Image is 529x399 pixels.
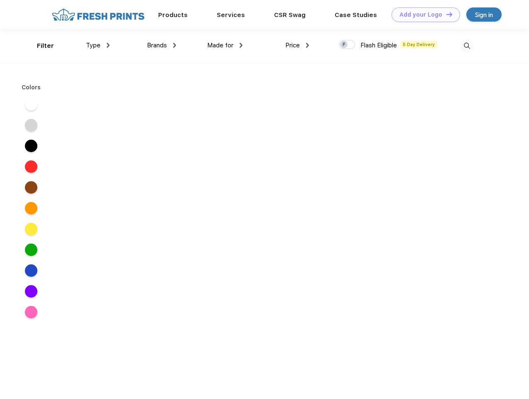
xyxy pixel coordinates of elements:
a: Products [158,11,188,19]
div: Colors [15,83,47,92]
img: dropdown.png [306,43,309,48]
img: dropdown.png [173,43,176,48]
div: Filter [37,41,54,51]
div: Add your Logo [399,11,442,18]
span: Type [86,42,100,49]
img: dropdown.png [107,43,110,48]
span: Flash Eligible [360,42,397,49]
span: Brands [147,42,167,49]
span: Price [285,42,300,49]
span: 5 Day Delivery [400,41,437,48]
img: dropdown.png [240,43,242,48]
span: Made for [207,42,233,49]
img: DT [446,12,452,17]
div: Sign in [475,10,493,20]
a: Sign in [466,7,502,22]
img: fo%20logo%202.webp [49,7,147,22]
img: desktop_search.svg [460,39,474,53]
